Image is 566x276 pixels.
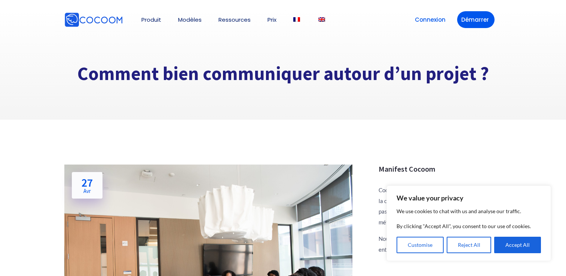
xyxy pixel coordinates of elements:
[64,62,502,86] h1: Comment bien communiquer autour d’un projet ?
[397,207,541,216] p: We use cookies to chat with us and analyse our traffic.
[82,188,93,194] span: Avr
[178,17,202,22] a: Modèles
[397,237,444,253] button: Customise
[267,17,276,22] a: Prix
[72,172,103,199] a: 27Avr
[397,222,541,231] p: By clicking "Accept All", you consent to our use of cookies.
[64,12,123,27] img: Cocoom
[293,17,300,22] img: Français
[379,185,502,227] p: Cocoom est un éditeur de logiciel, spécialisé dans la communication interne. Notre équipe de pass...
[218,17,251,22] a: Ressources
[411,11,450,28] a: Connexion
[141,17,161,22] a: Produit
[494,237,541,253] button: Accept All
[82,177,93,194] h2: 27
[397,193,541,202] p: We value your privacy
[318,17,325,22] img: Anglais
[379,165,502,174] h3: Manifest Cocoom
[457,11,495,28] a: Démarrer
[447,237,492,253] button: Reject All
[379,233,502,255] p: Nous pensons que l’on peut changer le monde, une entreprise à la fois !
